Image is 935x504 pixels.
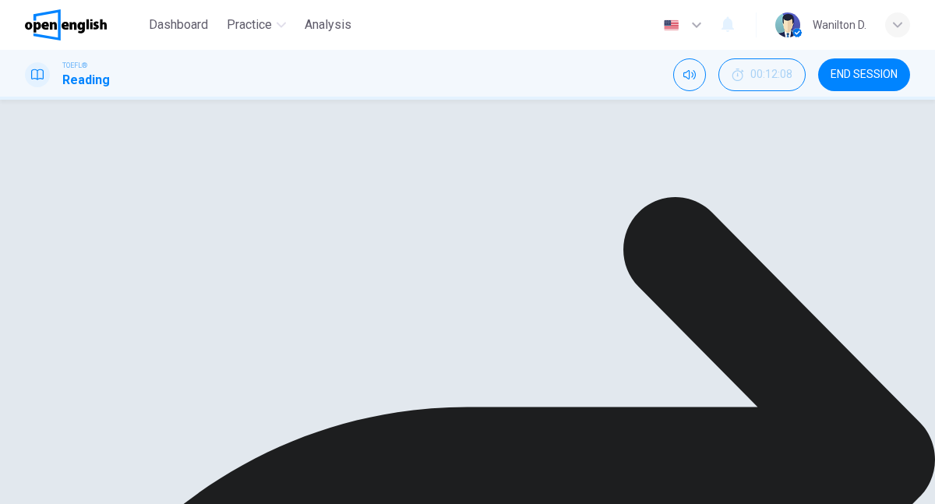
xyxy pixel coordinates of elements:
[25,9,143,41] a: OpenEnglish logo
[831,69,898,81] span: END SESSION
[25,9,107,41] img: OpenEnglish logo
[813,16,866,34] div: Wanilton D.
[775,12,800,37] img: Profile picture
[227,16,272,34] span: Practice
[662,19,681,31] img: en
[298,11,358,39] button: Analysis
[750,69,792,81] span: 00:12:08
[305,16,351,34] span: Analysis
[149,16,208,34] span: Dashboard
[221,11,292,39] button: Practice
[718,58,806,91] button: 00:12:08
[818,58,910,91] button: END SESSION
[718,58,806,91] div: Hide
[673,58,706,91] div: Mute
[143,11,214,39] button: Dashboard
[62,60,87,71] span: TOEFL®
[62,71,110,90] h1: Reading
